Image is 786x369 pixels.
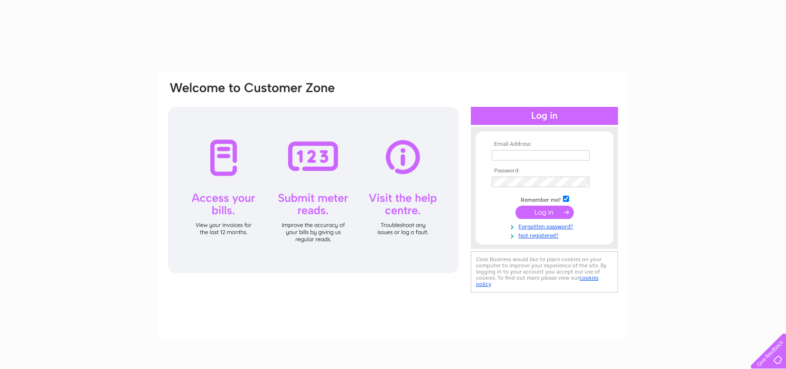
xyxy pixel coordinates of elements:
input: Submit [515,206,574,219]
div: Clear Business would like to place cookies on your computer to improve your experience of the sit... [471,251,618,293]
a: cookies policy [476,274,599,287]
td: Remember me? [489,194,599,204]
th: Email Address: [489,141,599,148]
a: Forgotten password? [492,221,599,230]
th: Password: [489,168,599,174]
a: Not registered? [492,230,599,239]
